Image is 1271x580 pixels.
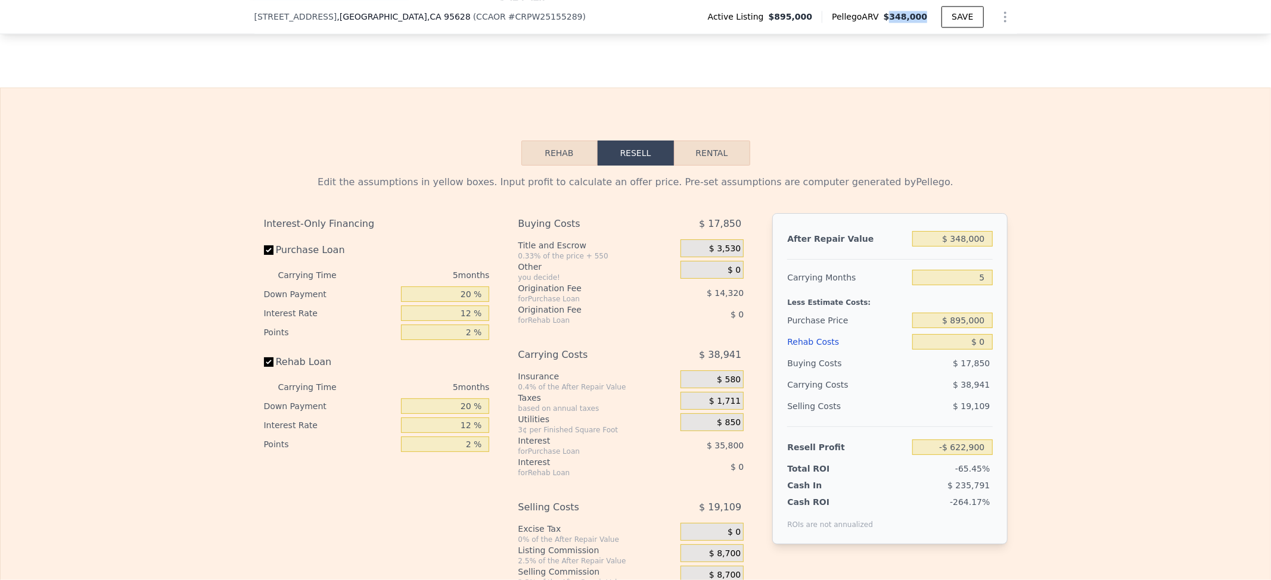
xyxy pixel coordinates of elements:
[518,535,676,544] div: 0% of the After Repair Value
[264,351,397,373] label: Rehab Loan
[518,556,676,566] div: 2.5% of the After Repair Value
[731,462,744,472] span: $ 0
[473,11,586,23] div: ( )
[518,304,651,316] div: Origination Fee
[709,396,741,407] span: $ 1,711
[787,463,862,475] div: Total ROI
[518,251,676,261] div: 0.33% of the price + 550
[699,497,741,518] span: $ 19,109
[518,404,676,413] div: based on annual taxes
[787,374,862,395] div: Carrying Costs
[674,141,750,166] button: Rental
[787,496,873,508] div: Cash ROI
[264,357,274,367] input: Rehab Loan
[699,213,741,235] span: $ 17,850
[254,11,337,23] span: [STREET_ADDRESS]
[787,508,873,529] div: ROIs are not annualized
[427,12,471,21] span: , CA 95628
[884,12,928,21] span: $348,000
[264,397,397,416] div: Down Payment
[476,12,506,21] span: CCAOR
[518,316,651,325] div: for Rehab Loan
[518,544,676,556] div: Listing Commission
[787,288,992,310] div: Less Estimate Costs:
[278,266,356,285] div: Carrying Time
[832,11,884,23] span: Pellego ARV
[518,425,676,435] div: 3¢ per Finished Square Foot
[787,267,908,288] div: Carrying Months
[518,523,676,535] div: Excise Tax
[264,285,397,304] div: Down Payment
[950,497,990,507] span: -264.17%
[707,441,744,450] span: $ 35,800
[769,11,813,23] span: $895,000
[947,481,990,490] span: $ 235,791
[787,479,862,491] div: Cash In
[264,239,397,261] label: Purchase Loan
[361,378,490,397] div: 5 months
[518,447,651,456] div: for Purchase Loan
[264,213,490,235] div: Interest-Only Financing
[699,344,741,366] span: $ 38,941
[337,11,470,23] span: , [GEOGRAPHIC_DATA]
[598,141,674,166] button: Resell
[787,353,908,374] div: Buying Costs
[993,5,1017,29] button: Show Options
[709,548,741,559] span: $ 8,700
[264,304,397,323] div: Interest Rate
[707,288,744,298] span: $ 14,320
[518,497,651,518] div: Selling Costs
[953,401,990,411] span: $ 19,109
[264,416,397,435] div: Interest Rate
[518,261,676,273] div: Other
[361,266,490,285] div: 5 months
[278,378,356,397] div: Carrying Time
[787,228,908,250] div: After Repair Value
[521,141,598,166] button: Rehab
[787,310,908,331] div: Purchase Price
[728,265,741,276] span: $ 0
[518,294,651,304] div: for Purchase Loan
[518,456,651,468] div: Interest
[728,527,741,538] span: $ 0
[717,375,741,385] span: $ 580
[518,239,676,251] div: Title and Escrow
[941,6,983,27] button: SAVE
[787,436,908,458] div: Resell Profit
[518,282,651,294] div: Origination Fee
[264,323,397,342] div: Points
[717,417,741,428] span: $ 850
[518,392,676,404] div: Taxes
[518,566,676,578] div: Selling Commission
[518,435,651,447] div: Interest
[264,175,1008,189] div: Edit the assumptions in yellow boxes. Input profit to calculate an offer price. Pre-set assumptio...
[518,273,676,282] div: you decide!
[787,395,908,417] div: Selling Costs
[518,213,651,235] div: Buying Costs
[518,468,651,478] div: for Rehab Loan
[708,11,769,23] span: Active Listing
[953,380,990,389] span: $ 38,941
[264,245,274,255] input: Purchase Loan
[709,244,741,254] span: $ 3,530
[518,382,676,392] div: 0.4% of the After Repair Value
[518,344,651,366] div: Carrying Costs
[518,413,676,425] div: Utilities
[264,435,397,454] div: Points
[731,310,744,319] span: $ 0
[955,464,990,473] span: -65.45%
[953,358,990,368] span: $ 17,850
[518,370,676,382] div: Insurance
[787,331,908,353] div: Rehab Costs
[508,12,583,21] span: # CRPW25155289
